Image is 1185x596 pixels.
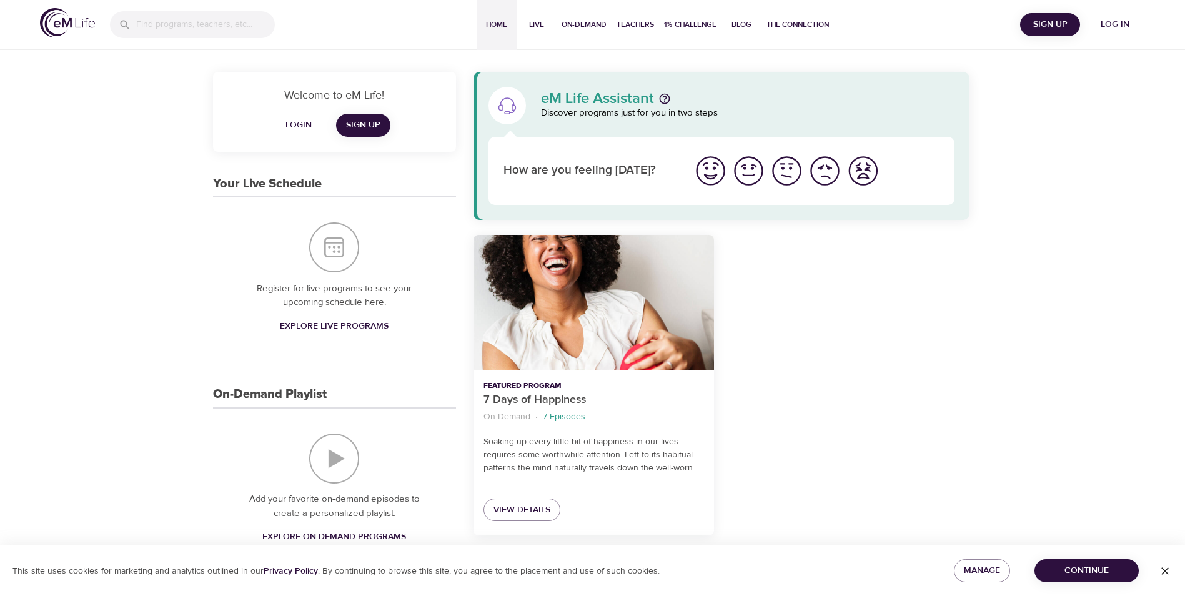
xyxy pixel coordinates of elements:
[213,387,327,402] h3: On-Demand Playlist
[617,18,654,31] span: Teachers
[238,282,431,310] p: Register for live programs to see your upcoming schedule here.
[279,114,319,137] button: Login
[483,410,530,424] p: On-Demand
[346,117,380,133] span: Sign Up
[808,154,842,188] img: bad
[726,18,756,31] span: Blog
[213,177,322,191] h3: Your Live Schedule
[1034,559,1139,582] button: Continue
[309,434,359,484] img: On-Demand Playlist
[535,409,538,425] li: ·
[1025,17,1075,32] span: Sign Up
[503,162,677,180] p: How are you feeling [DATE]?
[768,152,806,190] button: I'm feeling ok
[284,117,314,133] span: Login
[497,96,517,116] img: eM Life Assistant
[238,492,431,520] p: Add your favorite on-demand episodes to create a personalized playlist.
[562,18,607,31] span: On-Demand
[228,87,441,104] p: Welcome to eM Life!
[264,565,318,577] a: Privacy Policy
[474,235,714,370] button: 7 Days of Happiness
[136,11,275,38] input: Find programs, teachers, etc...
[483,409,704,425] nav: breadcrumb
[543,410,585,424] p: 7 Episodes
[731,154,766,188] img: good
[483,435,704,475] p: Soaking up every little bit of happiness in our lives requires some worthwhile attention. Left to...
[693,154,728,188] img: great
[40,8,95,37] img: logo
[730,152,768,190] button: I'm feeling good
[1085,13,1145,36] button: Log in
[1090,17,1140,32] span: Log in
[280,319,389,334] span: Explore Live Programs
[806,152,844,190] button: I'm feeling bad
[766,18,829,31] span: The Connection
[309,222,359,272] img: Your Live Schedule
[846,154,880,188] img: worst
[541,106,955,121] p: Discover programs just for you in two steps
[482,18,512,31] span: Home
[275,315,394,338] a: Explore Live Programs
[770,154,804,188] img: ok
[483,380,704,392] p: Featured Program
[1044,563,1129,579] span: Continue
[483,499,560,522] a: View Details
[1020,13,1080,36] button: Sign Up
[262,529,406,545] span: Explore On-Demand Programs
[954,559,1010,582] button: Manage
[483,392,704,409] p: 7 Days of Happiness
[336,114,390,137] a: Sign Up
[692,152,730,190] button: I'm feeling great
[257,525,411,549] a: Explore On-Demand Programs
[964,563,1000,579] span: Manage
[844,152,882,190] button: I'm feeling worst
[664,18,716,31] span: 1% Challenge
[493,502,550,518] span: View Details
[522,18,552,31] span: Live
[541,91,654,106] p: eM Life Assistant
